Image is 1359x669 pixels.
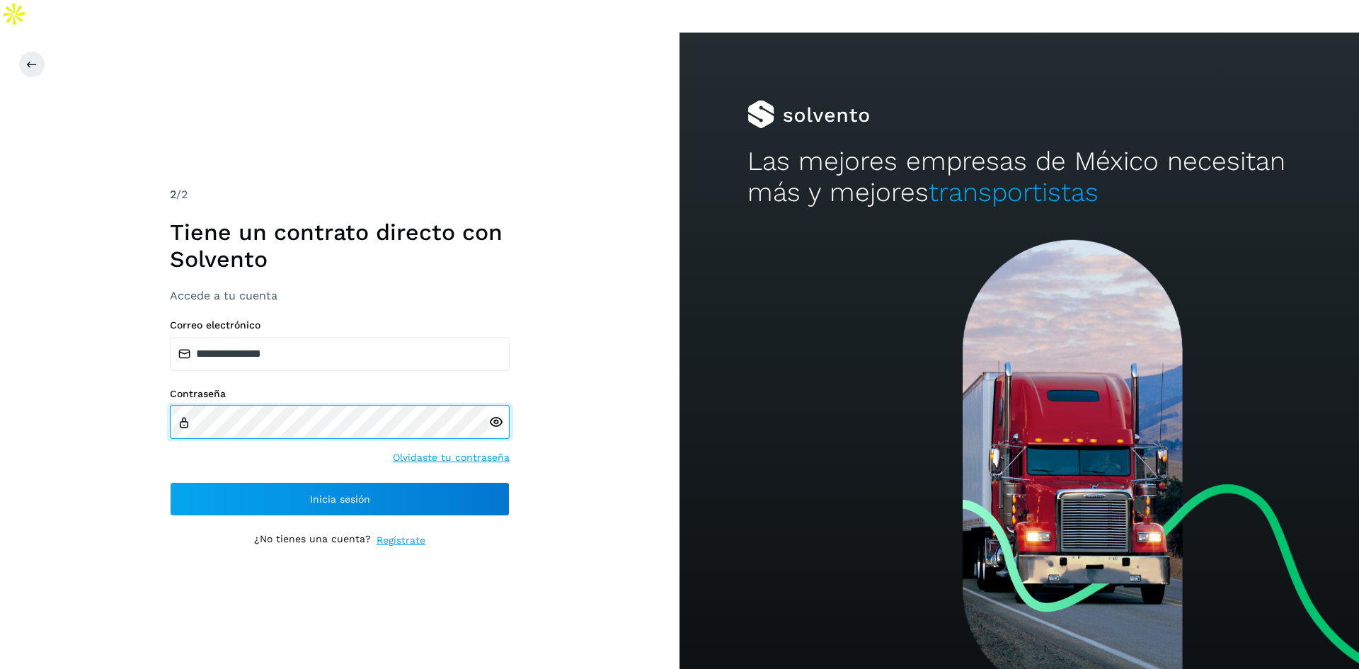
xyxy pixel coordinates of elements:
[377,533,425,548] a: Regístrate
[393,450,510,465] a: Olvidaste tu contraseña
[310,494,370,504] span: Inicia sesión
[254,533,371,548] p: ¿No tienes una cuenta?
[170,219,510,273] h1: Tiene un contrato directo con Solvento
[170,482,510,516] button: Inicia sesión
[170,289,510,302] h3: Accede a tu cuenta
[747,146,1291,209] h2: Las mejores empresas de México necesitan más y mejores
[170,388,510,400] label: Contraseña
[170,186,510,203] div: /2
[929,177,1099,207] span: transportistas
[170,188,176,201] span: 2
[170,319,510,331] label: Correo electrónico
